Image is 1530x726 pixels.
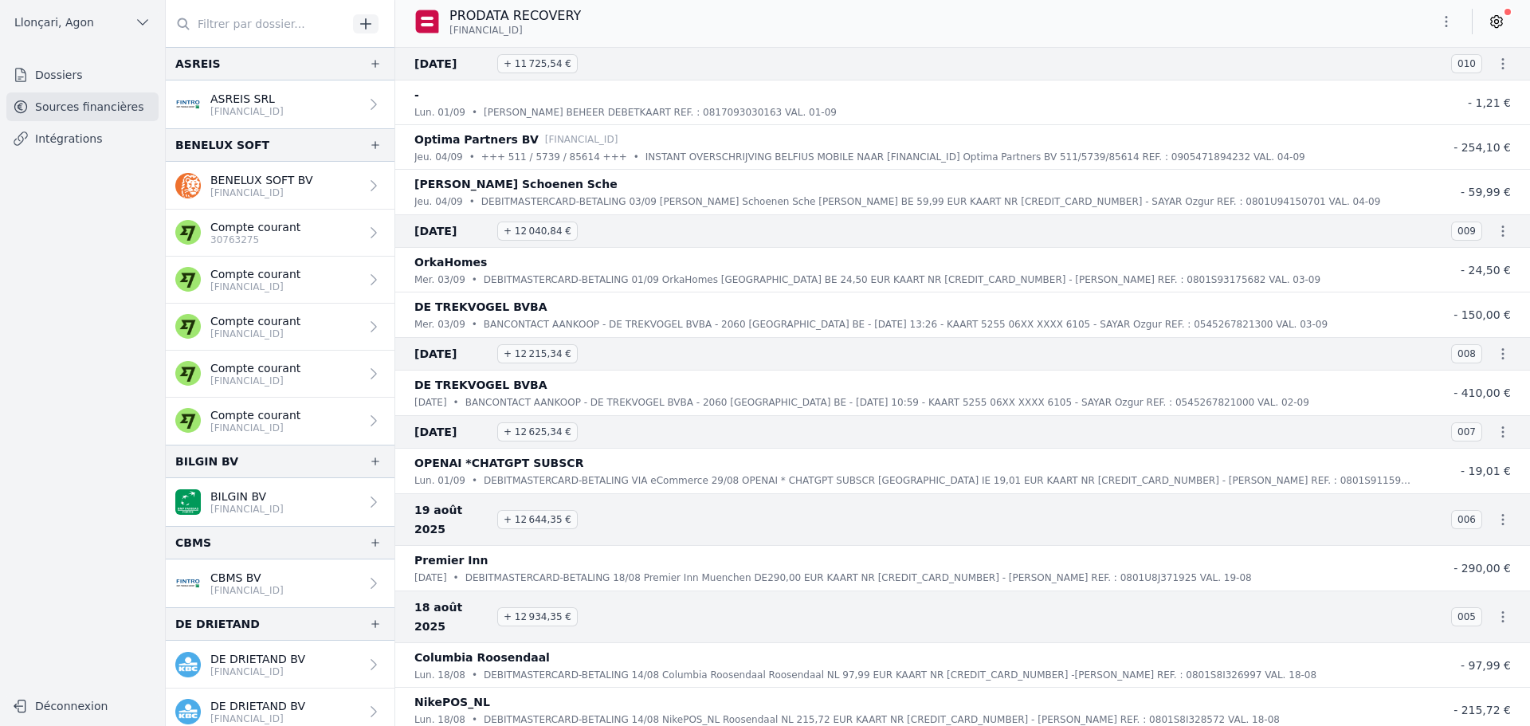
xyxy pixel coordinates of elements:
[1451,422,1482,441] span: 007
[166,641,394,689] a: DE DRIETAND BV [FINANCIAL_ID]
[414,9,440,34] img: belfius-1.png
[497,510,578,529] span: + 12 644,35 €
[210,651,305,667] p: DE DRIETAND BV
[414,175,618,194] p: [PERSON_NAME] Schoenen Sche
[1461,465,1511,477] span: - 19,01 €
[210,328,300,340] p: [FINANCIAL_ID]
[465,394,1309,410] p: BANCONTACT AANKOOP - DE TREKVOGEL BVBA - 2060 [GEOGRAPHIC_DATA] BE - [DATE] 10:59 - KAART 5255 06...
[414,222,491,241] span: [DATE]
[414,85,419,104] p: -
[210,407,300,423] p: Compte courant
[210,489,284,504] p: BILGIN BV
[175,652,201,677] img: kbc.png
[210,91,284,107] p: ASREIS SRL
[634,149,639,165] div: •
[414,130,539,149] p: Optima Partners BV
[414,570,447,586] p: [DATE]
[497,344,578,363] span: + 12 215,34 €
[497,54,578,73] span: + 11 725,54 €
[210,584,284,597] p: [FINANCIAL_ID]
[175,533,211,552] div: CBMS
[175,54,221,73] div: ASREIS
[166,478,394,526] a: BILGIN BV [FINANCIAL_ID]
[1451,510,1482,529] span: 006
[484,104,837,120] p: [PERSON_NAME] BEHEER DEBETKAART REF. : 0817093030163 VAL. 01-09
[175,452,238,471] div: BILGIN BV
[166,559,394,607] a: CBMS BV [FINANCIAL_ID]
[210,698,305,714] p: DE DRIETAND BV
[166,257,394,304] a: Compte courant [FINANCIAL_ID]
[210,219,300,235] p: Compte courant
[175,314,201,339] img: wise.png
[414,453,583,473] p: OPENAI *CHATGPT SUBSCR
[472,272,477,288] div: •
[175,489,201,515] img: BNP_BE_BUSINESS_GEBABEBB.png
[414,54,491,73] span: [DATE]
[175,571,201,596] img: FINTRO_BE_BUSINESS_GEBABEBB.png
[1453,387,1511,399] span: - 410,00 €
[414,693,490,712] p: NikePOS_NL
[484,473,1415,489] p: DEBITMASTERCARD-BETALING VIA eCommerce 29/08 OPENAI * CHATGPT SUBSCR [GEOGRAPHIC_DATA] IE 19,01 E...
[1451,607,1482,626] span: 005
[1453,141,1511,154] span: - 254,10 €
[210,503,284,516] p: [FINANCIAL_ID]
[414,297,547,316] p: DE TREKVOGEL BVBA
[414,194,463,210] p: jeu. 04/09
[465,570,1252,586] p: DEBITMASTERCARD-BETALING 18/08 Premier Inn Muenchen DE290,00 EUR KAART NR [CREDIT_CARD_NUMBER] - ...
[175,408,201,434] img: wise.png
[210,105,284,118] p: [FINANCIAL_ID]
[414,344,491,363] span: [DATE]
[175,267,201,292] img: wise.png
[1453,704,1511,716] span: - 215,72 €
[210,186,313,199] p: [FINANCIAL_ID]
[1451,344,1482,363] span: 008
[1468,96,1511,109] span: - 1,21 €
[166,10,347,38] input: Filtrer par dossier...
[469,149,475,165] div: •
[414,500,491,539] span: 19 août 2025
[453,570,459,586] div: •
[472,104,477,120] div: •
[497,222,578,241] span: + 12 040,84 €
[453,394,459,410] div: •
[175,361,201,387] img: wise.png
[1451,54,1482,73] span: 010
[449,24,523,37] span: [FINANCIAL_ID]
[414,473,465,489] p: lun. 01/09
[210,712,305,725] p: [FINANCIAL_ID]
[175,614,260,634] div: DE DRIETAND
[210,266,300,282] p: Compte courant
[414,394,447,410] p: [DATE]
[1453,562,1511,575] span: - 290,00 €
[414,149,463,165] p: jeu. 04/09
[6,10,159,35] button: Llonçari, Agon
[414,253,487,272] p: OrkaHomes
[210,422,300,434] p: [FINANCIAL_ID]
[175,92,201,117] img: FINTRO_BE_BUSINESS_GEBABEBB.png
[484,667,1316,683] p: DEBITMASTERCARD-BETALING 14/08 Columbia Roosendaal Roosendaal NL 97,99 EUR KAART NR [CREDIT_CARD_...
[166,304,394,351] a: Compte courant [FINANCIAL_ID]
[414,272,465,288] p: mer. 03/09
[210,665,305,678] p: [FINANCIAL_ID]
[166,210,394,257] a: Compte courant 30763275
[414,104,465,120] p: lun. 01/09
[545,131,618,147] p: [FINANCIAL_ID]
[6,92,159,121] a: Sources financières
[1453,308,1511,321] span: - 150,00 €
[645,149,1305,165] p: INSTANT OVERSCHRIJVING BELFIUS MOBILE NAAR [FINANCIAL_ID] Optima Partners BV 511/5739/85614 REF. ...
[175,699,201,724] img: kbc.png
[484,272,1320,288] p: DEBITMASTERCARD-BETALING 01/09 OrkaHomes [GEOGRAPHIC_DATA] BE 24,50 EUR KAART NR [CREDIT_CARD_NUM...
[414,598,491,636] span: 18 août 2025
[210,570,284,586] p: CBMS BV
[175,220,201,245] img: wise.png
[414,551,488,570] p: Premier Inn
[472,667,477,683] div: •
[481,194,1381,210] p: DEBITMASTERCARD-BETALING 03/09 [PERSON_NAME] Schoenen Sche [PERSON_NAME] BE 59,99 EUR KAART NR [C...
[175,173,201,198] img: ing.png
[497,607,578,626] span: + 12 934,35 €
[210,360,300,376] p: Compte courant
[414,375,547,394] p: DE TREKVOGEL BVBA
[166,398,394,445] a: Compte courant [FINANCIAL_ID]
[414,316,465,332] p: mer. 03/09
[210,375,300,387] p: [FINANCIAL_ID]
